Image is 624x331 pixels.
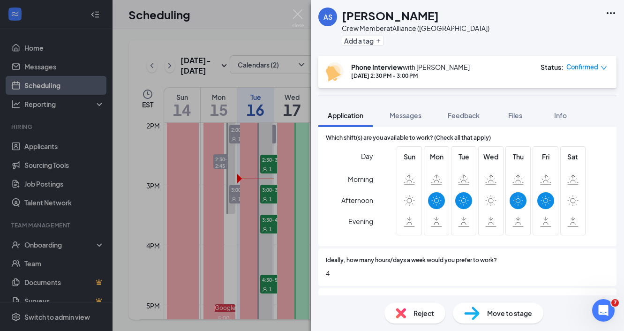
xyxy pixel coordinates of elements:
span: Confirmed [566,62,598,72]
span: Ideally, how many hours/days a week would you prefer to work? [326,256,497,265]
span: Feedback [448,111,480,120]
span: Day [361,151,373,161]
span: Fri [537,151,554,162]
div: [DATE] 2:30 PM - 3:00 PM [351,72,470,80]
span: Tue [455,151,472,162]
span: Application [328,111,363,120]
span: Sun [401,151,418,162]
div: AS [323,12,332,22]
span: Wed [482,151,499,162]
b: Phone Interview [351,63,403,71]
span: Move to stage [487,308,532,318]
span: Afternoon [341,192,373,209]
div: Crew Member at Alliance ([GEOGRAPHIC_DATA]) [342,23,489,33]
span: Info [554,111,567,120]
span: Reject [413,308,434,318]
div: Status : [541,62,564,72]
div: with [PERSON_NAME] [351,62,470,72]
span: down [601,65,607,71]
span: Which shift(s) are you available to work? (Check all that apply) [326,134,491,143]
svg: Ellipses [605,8,616,19]
span: Messages [390,111,421,120]
span: Mon [428,151,445,162]
iframe: Intercom live chat [592,299,615,322]
span: 7 [611,299,619,307]
span: Thu [510,151,526,162]
span: Morning [348,171,373,188]
button: PlusAdd a tag [342,36,383,45]
h1: [PERSON_NAME] [342,8,439,23]
span: Files [508,111,522,120]
span: Evening [348,213,373,230]
svg: Plus [376,38,381,44]
span: 4 [326,268,609,278]
span: Sat [564,151,581,162]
